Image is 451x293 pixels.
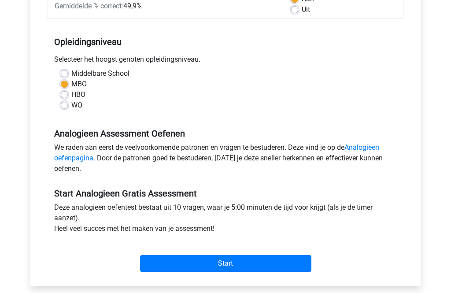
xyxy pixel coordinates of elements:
[48,1,285,11] div: 49,9%
[48,142,403,178] div: We raden aan eerst de veelvoorkomende patronen en vragen te bestuderen. Deze vind je op de . Door...
[71,100,82,111] label: WO
[48,202,403,237] div: Deze analogieen oefentest bestaat uit 10 vragen, waar je 5:00 minuten de tijd voor krijgt (als je...
[54,188,397,199] h5: Start Analogieen Gratis Assessment
[71,89,85,100] label: HBO
[302,4,310,15] label: Uit
[71,79,87,89] label: MBO
[140,255,311,272] input: Start
[71,68,129,79] label: Middelbare School
[55,2,123,10] span: Gemiddelde % correct:
[54,128,397,139] h5: Analogieen Assessment Oefenen
[48,54,403,68] div: Selecteer het hoogst genoten opleidingsniveau.
[54,33,397,51] h5: Opleidingsniveau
